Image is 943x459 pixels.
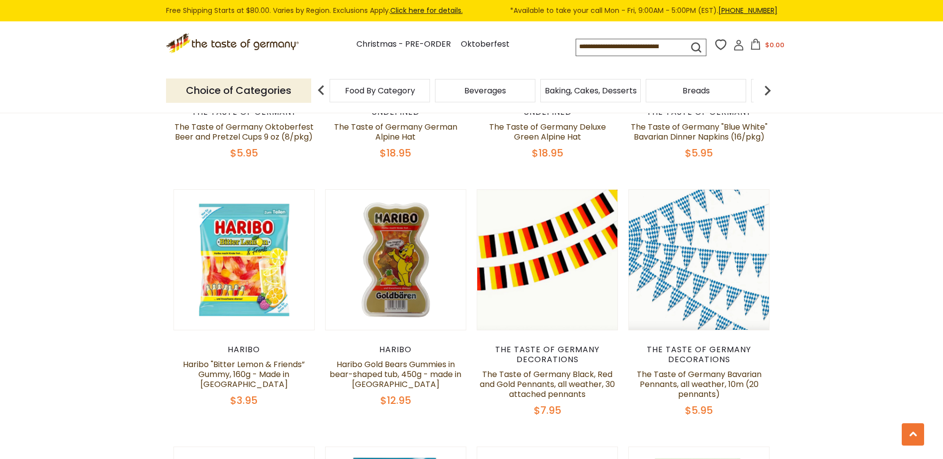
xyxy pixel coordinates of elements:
[685,146,713,160] span: $5.95
[637,369,762,400] a: The Taste of Germany Bavarian Pennants, all weather, 10m (20 pennants)
[685,403,713,417] span: $5.95
[746,39,788,54] button: $0.00
[477,190,618,330] img: The Taste of Germany Black, Red and Gold Pennants, all weather, 30 attached pennants
[356,38,451,51] a: Christmas - PRE-ORDER
[330,359,461,390] a: Haribo Gold Bears Gummies in bear-shaped tub, 450g - made in [GEOGRAPHIC_DATA]
[545,87,637,94] a: Baking, Cakes, Desserts
[166,78,311,103] p: Choice of Categories
[166,5,777,16] div: Free Shipping Starts at $80.00. Varies by Region. Exclusions Apply.
[628,107,770,117] div: The Taste of Germany
[464,87,506,94] a: Beverages
[758,80,777,100] img: next arrow
[510,5,777,16] span: *Available to take your call Mon - Fri, 9:00AM - 5:00PM (EST).
[477,345,618,365] div: The Taste of Germany Decorations
[325,107,467,117] div: undefined
[489,121,606,143] a: The Taste of Germany Deluxe Green Alpine Hat
[683,87,710,94] a: Breads
[390,5,463,15] a: Click here for details.
[230,146,258,160] span: $5.95
[718,5,777,15] a: [PHONE_NUMBER]
[631,121,768,143] a: The Taste of Germany "Blue White" Bavarian Dinner Napkins (16/pkg)
[174,121,314,143] a: The Taste of Germany Oktoberfest Beer and Pretzel Cups 9 oz (8/pkg)
[183,359,305,390] a: Haribo "Bitter Lemon & Friends” Gummy, 160g - Made in [GEOGRAPHIC_DATA]
[765,40,784,50] span: $0.00
[532,146,563,160] span: $18.95
[380,146,411,160] span: $18.95
[334,121,457,143] a: The Taste of Germany German Alpine Hat
[173,345,315,355] div: Haribo
[480,369,615,400] a: The Taste of Germany Black, Red and Gold Pennants, all weather, 30 attached pennants
[326,190,466,330] img: Haribo Gold Bears Gummies in bear-shaped tub, 450g - made in Germany
[311,80,331,100] img: previous arrow
[628,345,770,365] div: The Taste of Germany Decorations
[534,403,561,417] span: $7.95
[173,107,315,117] div: The Taste of Germany
[325,345,467,355] div: Haribo
[461,38,510,51] a: Oktoberfest
[477,107,618,117] div: undefined
[629,190,770,330] img: The Taste of Germany Bavarian Pennants, all weather, 10m (20 pennants)
[380,393,411,407] span: $12.95
[345,87,415,94] a: Food By Category
[174,190,315,330] img: Haribo "Bitter Lemon & Friends” Gummy, 160g - Made in Germany
[230,393,257,407] span: $3.95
